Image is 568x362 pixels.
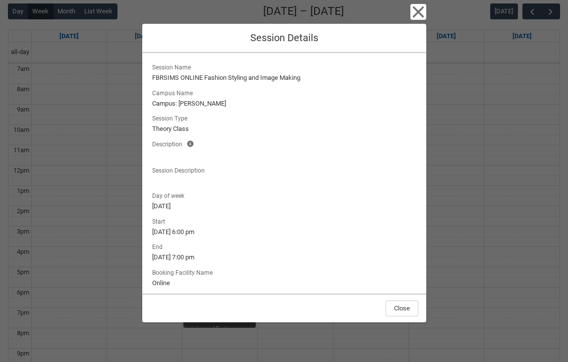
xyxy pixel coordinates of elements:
lightning-formatted-text: Theory Class [152,124,416,134]
lightning-formatted-text: [DATE] 6:00 pm [152,227,416,237]
button: Close [386,301,418,316]
span: Start [152,215,169,226]
span: Campus Name [152,87,197,98]
span: Day of week [152,189,188,200]
span: Session Details [250,32,318,44]
span: Session Description [152,164,209,175]
span: Booking Facility Name [152,266,217,277]
lightning-formatted-text: Campus: [PERSON_NAME] [152,99,416,109]
lightning-formatted-text: Online [152,278,416,288]
lightning-formatted-text: [DATE] [152,201,416,211]
button: Close [410,4,426,20]
span: End [152,241,167,251]
span: Description [152,138,186,149]
lightning-formatted-text: FBRSIMS ONLINE Fashion Styling and Image Making [152,73,416,83]
lightning-formatted-text: [DATE] 7:00 pm [152,252,416,262]
span: Session Name [152,61,195,72]
span: Session Type [152,112,191,123]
